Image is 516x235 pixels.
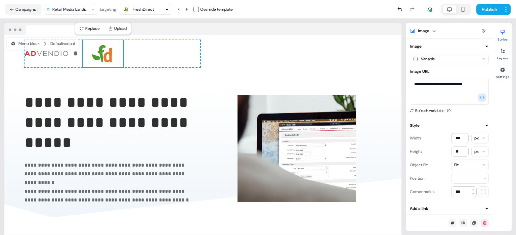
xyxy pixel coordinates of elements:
div: Fit [454,162,459,168]
div: Corner radius [410,186,435,197]
div: Position [410,173,425,184]
button: Style [410,122,489,129]
div: px [474,148,479,155]
img: Browser topbar [4,23,107,35]
div: Retail Media Landing Page_Unaware/ Aware [52,6,90,13]
button: Refresh variables [410,107,444,114]
div: Variable [421,56,435,62]
button: Fit [451,160,489,170]
button: Settings [493,64,512,79]
button: Image [410,43,489,50]
div: Default variant [50,40,75,47]
button: FreshDirect [119,4,172,15]
label: Image URL [410,69,429,74]
div: Image [418,27,429,34]
div: FreshDirect [133,6,154,13]
div: targeting [100,6,116,13]
img: Image [83,40,123,67]
div: *Image [25,40,200,67]
div: Override template [200,6,233,13]
div: Image [212,93,381,204]
div: Image [410,43,422,50]
div: Object Fit [410,160,428,170]
button: Add a link [410,205,489,212]
button: Layers [493,46,512,60]
button: Publish [476,4,501,15]
div: Add a link [410,205,428,212]
button: Replace [77,24,102,33]
div: Menu block [10,40,40,47]
div: Width [410,133,421,143]
div: Style [410,122,420,129]
button: Upload [105,24,129,33]
div: px [474,135,479,141]
img: Image [238,93,356,204]
div: Height [410,146,422,157]
button: Campaigns [5,4,41,15]
button: Styles [493,27,512,42]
